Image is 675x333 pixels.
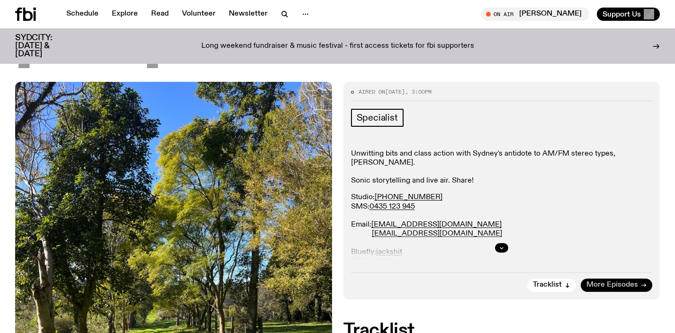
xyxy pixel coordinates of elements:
[603,10,641,18] span: Support Us
[586,281,638,289] span: More Episodes
[223,8,273,21] a: Newsletter
[145,8,174,21] a: Read
[106,8,144,21] a: Explore
[359,88,385,96] span: Aired on
[351,193,653,302] p: Studio: SMS: Email: Bluefly: Shitter: Instagran: Fakebook: Home:
[597,8,660,21] button: Support Us
[375,193,442,201] a: [PHONE_NUMBER]
[372,230,502,237] a: [EMAIL_ADDRESS][DOMAIN_NAME]
[481,8,589,21] button: On Air[PERSON_NAME]
[405,88,432,96] span: , 3:00pm
[533,281,562,289] span: Tracklist
[201,42,474,51] p: Long weekend fundraiser & music festival - first access tickets for fbi supporters
[61,8,104,21] a: Schedule
[15,34,76,58] h3: SYDCITY: [DATE] & [DATE]
[527,279,576,292] button: Tracklist
[357,113,398,123] span: Specialist
[351,109,404,127] a: Specialist
[15,28,160,70] span: [DATE]
[176,8,221,21] a: Volunteer
[369,203,415,210] a: 0435 123 945
[581,279,652,292] a: More Episodes
[351,149,653,186] p: Unwitting bits and class action with Sydney's antidote to AM/FM stereo types, [PERSON_NAME]. Soni...
[385,88,405,96] span: [DATE]
[371,221,502,228] a: [EMAIL_ADDRESS][DOMAIN_NAME]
